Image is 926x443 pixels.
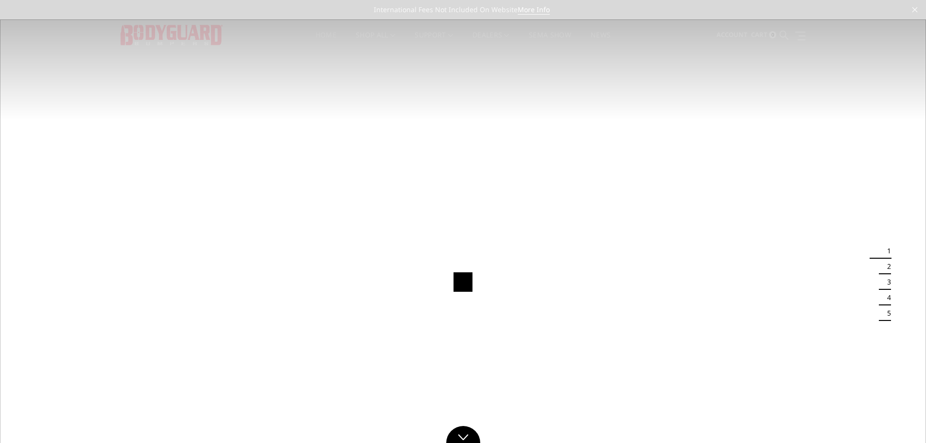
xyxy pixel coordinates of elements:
[518,5,550,15] a: More Info
[315,32,336,51] a: Home
[415,32,453,51] a: Support
[769,31,776,38] span: 0
[529,32,571,51] a: SEMA Show
[716,30,748,39] span: Account
[356,32,395,51] a: shop all
[591,32,611,51] a: News
[716,22,748,48] a: Account
[472,32,509,51] a: Dealers
[446,426,480,443] a: Click to Down
[881,259,891,274] button: 2 of 5
[751,30,768,39] span: Cart
[121,25,223,45] img: BODYGUARD BUMPERS
[881,274,891,290] button: 3 of 5
[881,243,891,259] button: 1 of 5
[881,290,891,305] button: 4 of 5
[751,22,776,48] a: Cart 0
[881,305,891,321] button: 5 of 5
